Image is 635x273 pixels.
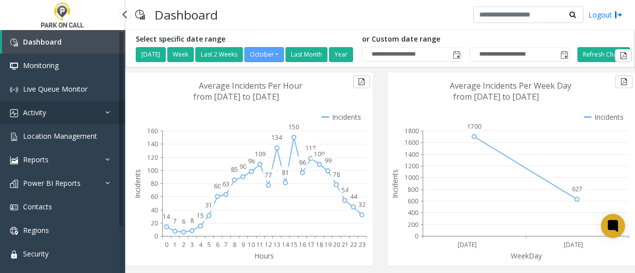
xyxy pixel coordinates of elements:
[333,240,340,249] text: 20
[408,197,418,205] text: 600
[216,240,219,249] text: 6
[147,127,158,135] text: 160
[173,240,177,249] text: 1
[233,240,236,249] text: 8
[325,240,332,249] text: 19
[359,200,366,209] text: 32
[265,240,272,249] text: 12
[405,150,419,159] text: 1400
[207,240,211,249] text: 5
[511,251,542,260] text: WeekDay
[23,61,59,70] span: Monitoring
[147,153,158,162] text: 120
[353,75,370,88] button: Export to pdf
[135,3,145,27] img: pageIcon
[577,47,630,62] button: Refresh Charts
[614,10,622,20] img: logout
[408,220,418,229] text: 200
[342,240,349,249] text: 21
[271,133,282,142] text: 134
[205,201,212,209] text: 31
[451,48,462,62] span: Toggle popup
[453,91,539,102] text: from [DATE] to [DATE]
[199,240,203,249] text: 4
[10,133,18,141] img: 'icon'
[239,162,246,171] text: 90
[10,227,18,235] img: 'icon'
[333,170,340,179] text: 78
[285,47,328,62] button: Last Month
[151,219,158,227] text: 20
[231,165,238,174] text: 85
[350,240,357,249] text: 22
[282,240,289,249] text: 14
[241,240,245,249] text: 9
[23,202,52,211] span: Contacts
[2,30,125,54] a: Dashboard
[564,240,583,249] text: [DATE]
[173,217,177,225] text: 7
[405,138,419,147] text: 1600
[307,240,314,249] text: 17
[10,39,18,47] img: 'icon'
[408,208,418,217] text: 400
[558,48,569,62] span: Toggle popup
[154,232,158,240] text: 0
[133,169,142,198] text: Incidents
[163,212,170,221] text: 14
[290,240,297,249] text: 15
[167,47,194,62] button: Week
[23,155,49,164] span: Reports
[325,156,332,165] text: 99
[23,108,46,117] span: Activity
[408,185,418,194] text: 800
[405,173,419,182] text: 1000
[299,240,306,249] text: 16
[147,166,158,175] text: 100
[467,122,481,131] text: 1700
[615,75,632,88] button: Export to pdf
[10,250,18,258] img: 'icon'
[10,203,18,211] img: 'icon'
[405,162,419,170] text: 1200
[256,240,263,249] text: 11
[299,158,306,167] text: 96
[405,127,419,135] text: 1800
[615,49,632,62] button: Export to pdf
[190,216,194,225] text: 8
[23,84,88,94] span: Live Queue Monitor
[195,47,243,62] button: Last 2 Weeks
[23,249,49,258] span: Security
[10,156,18,164] img: 'icon'
[390,169,400,198] text: Incidents
[165,240,168,249] text: 0
[305,144,316,152] text: 118
[255,150,265,158] text: 109
[254,251,274,260] text: Hours
[282,168,289,177] text: 81
[136,47,166,62] button: [DATE]
[415,232,418,240] text: 0
[329,47,353,62] button: Year
[224,240,228,249] text: 7
[10,180,18,188] img: 'icon'
[314,150,325,158] text: 109
[316,240,323,249] text: 18
[10,86,18,94] img: 'icon'
[23,37,62,47] span: Dashboard
[190,240,194,249] text: 3
[10,109,18,117] img: 'icon'
[450,80,571,91] text: Average Incidents Per Week Day
[150,3,223,27] h3: Dashboard
[199,80,302,91] text: Average Incidents Per Hour
[151,206,158,214] text: 40
[248,240,255,249] text: 10
[350,192,358,201] text: 44
[588,10,622,20] a: Logout
[273,240,280,249] text: 13
[23,225,49,235] span: Regions
[23,178,81,188] span: Power BI Reports
[248,157,255,165] text: 98
[359,240,366,249] text: 23
[10,62,18,70] img: 'icon'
